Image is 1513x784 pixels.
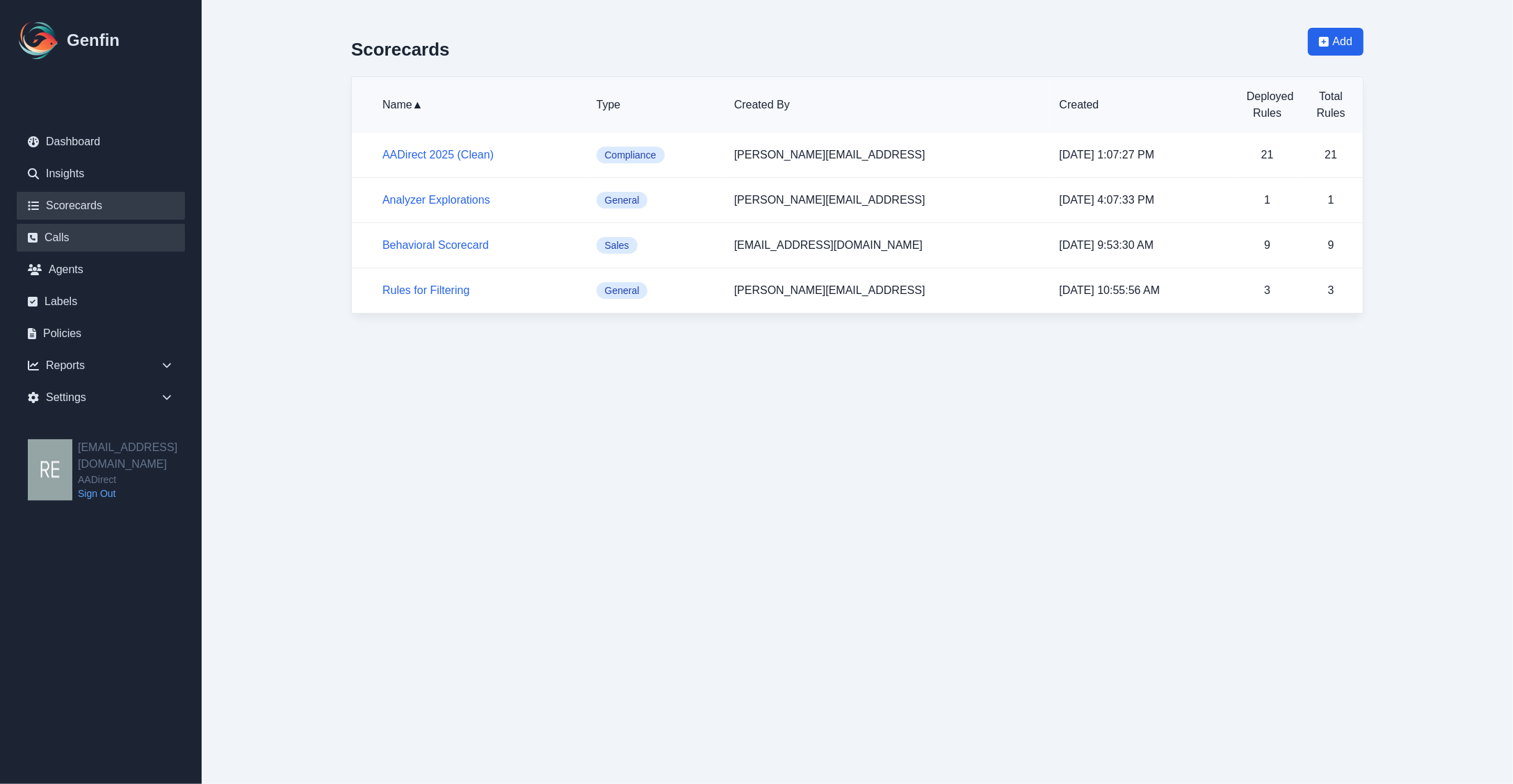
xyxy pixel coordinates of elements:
[734,147,1037,163] p: [PERSON_NAME][EMAIL_ADDRESS]
[1247,237,1288,254] p: 9
[78,473,202,487] span: AADirect
[1060,237,1224,254] p: [DATE] 9:53:30 AM
[1060,282,1224,299] p: [DATE] 10:55:56 AM
[1310,192,1352,209] p: 1
[17,384,185,411] div: Settings
[382,194,490,206] a: Analyzer Explorations
[1308,28,1364,76] a: Add
[1236,77,1300,133] th: Deployed Rules
[17,160,185,188] a: Insights
[17,288,185,316] a: Labels
[17,224,185,252] a: Calls
[597,282,648,299] span: General
[1299,77,1363,133] th: Total Rules
[1310,147,1352,163] p: 21
[597,192,648,209] span: General
[17,192,185,220] a: Scorecards
[78,487,202,500] a: Sign Out
[78,439,202,473] h2: [EMAIL_ADDRESS][DOMAIN_NAME]
[1310,282,1352,299] p: 3
[1247,147,1288,163] p: 21
[382,239,489,251] a: Behavioral Scorecard
[28,439,72,500] img: resqueda@aadirect.com
[1060,192,1224,209] p: [DATE] 4:07:33 PM
[17,18,61,63] img: Logo
[1310,237,1352,254] p: 9
[382,149,494,161] a: AADirect 2025 (Clean)
[1247,282,1288,299] p: 3
[734,282,1037,299] p: [PERSON_NAME][EMAIL_ADDRESS]
[723,77,1049,133] th: Created By
[67,29,120,51] h1: Genfin
[352,77,585,133] th: Name ▲
[17,352,185,379] div: Reports
[1333,33,1352,50] span: Add
[17,320,185,348] a: Policies
[1247,192,1288,209] p: 1
[17,128,185,156] a: Dashboard
[597,147,665,163] span: Compliance
[734,192,1037,209] p: [PERSON_NAME][EMAIL_ADDRESS]
[382,284,469,296] a: Rules for Filtering
[1060,147,1224,163] p: [DATE] 1:07:27 PM
[585,77,723,133] th: Type
[597,237,638,254] span: Sales
[351,39,450,60] h2: Scorecards
[734,237,1037,254] p: [EMAIL_ADDRESS][DOMAIN_NAME]
[17,256,185,284] a: Agents
[1049,77,1236,133] th: Created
